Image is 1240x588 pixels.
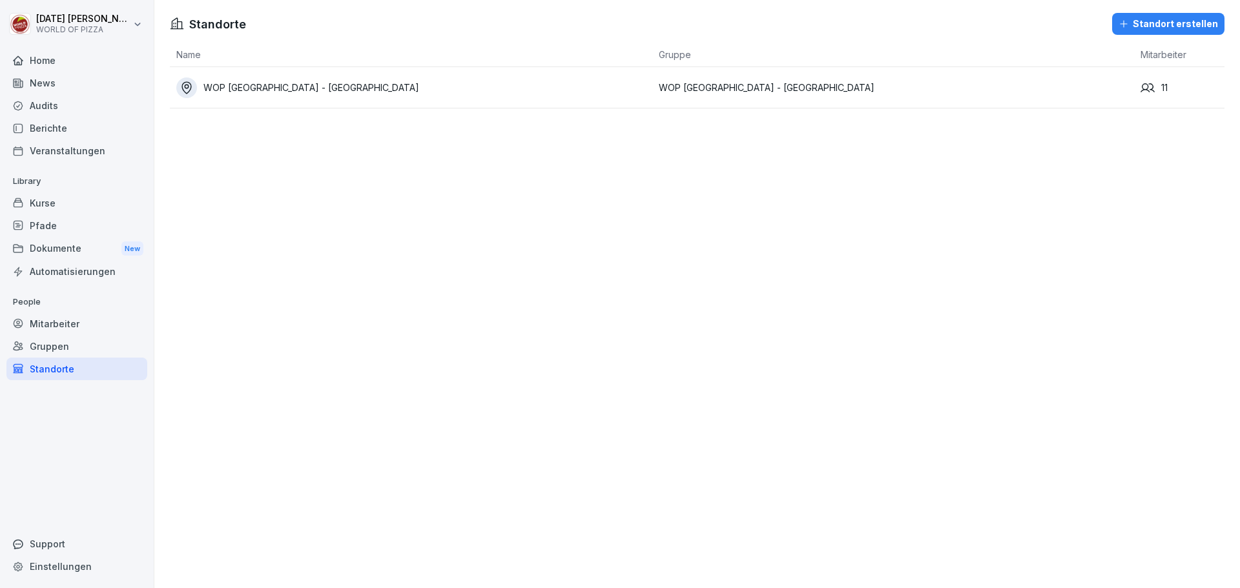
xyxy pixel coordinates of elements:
h1: Standorte [189,15,246,33]
div: Standort erstellen [1119,17,1218,31]
a: WOP [GEOGRAPHIC_DATA] - [GEOGRAPHIC_DATA] [176,77,652,98]
p: People [6,292,147,312]
td: WOP [GEOGRAPHIC_DATA] - [GEOGRAPHIC_DATA] [652,67,1135,108]
th: Mitarbeiter [1134,43,1224,67]
a: Veranstaltungen [6,139,147,162]
a: DokumenteNew [6,237,147,261]
a: Standorte [6,358,147,380]
p: WORLD OF PIZZA [36,25,130,34]
th: Name [170,43,652,67]
p: [DATE] [PERSON_NAME] [36,14,130,25]
th: Gruppe [652,43,1135,67]
a: Home [6,49,147,72]
div: New [121,241,143,256]
div: Dokumente [6,237,147,261]
a: Einstellungen [6,555,147,578]
a: Gruppen [6,335,147,358]
div: Support [6,532,147,555]
a: Pfade [6,214,147,237]
a: Mitarbeiter [6,312,147,335]
a: Audits [6,94,147,117]
button: Standort erstellen [1112,13,1224,35]
a: Berichte [6,117,147,139]
a: Automatisierungen [6,260,147,283]
p: Library [6,171,147,192]
a: News [6,72,147,94]
div: 11 [1141,81,1224,95]
a: Kurse [6,192,147,214]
